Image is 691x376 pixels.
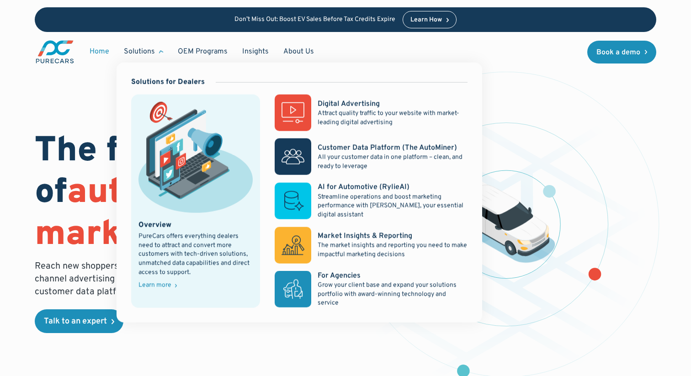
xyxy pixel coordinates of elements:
[35,171,255,257] span: automotive marketing
[117,62,482,322] nav: Solutions
[317,231,412,241] div: Market Insights & Reporting
[456,185,555,263] img: illustration of a vehicle
[317,109,467,127] p: Attract quality traffic to your website with market-leading digital advertising
[410,17,442,23] div: Learn How
[35,39,75,64] img: purecars logo
[235,43,276,60] a: Insights
[234,16,395,24] p: Don’t Miss Out: Boost EV Sales Before Tax Credits Expire
[35,131,335,256] h1: The future of is data.
[317,192,467,219] p: Streamline operations and boost marketing performance with [PERSON_NAME], your essential digital ...
[117,43,170,60] div: Solutions
[138,102,253,212] img: marketing illustration showing social media channels and campaigns
[131,95,260,307] a: marketing illustration showing social media channels and campaignsOverviewPureCars offers everyth...
[317,241,467,259] p: The market insights and reporting you need to make impactful marketing decisions
[274,138,467,175] a: Customer Data Platform (The AutoMiner)All your customer data in one platform – clean, and ready t...
[35,39,75,64] a: main
[317,281,467,307] p: Grow your client base and expand your solutions portfolio with award-winning technology and service
[317,153,467,170] p: All your customer data in one platform – clean, and ready to leverage
[274,227,467,263] a: Market Insights & ReportingThe market insights and reporting you need to make impactful marketing...
[44,318,107,326] div: Talk to an expert
[317,270,360,281] div: For Agencies
[82,43,117,60] a: Home
[170,43,235,60] a: OEM Programs
[35,260,313,298] p: Reach new shoppers and nurture existing clients through an omni-channel advertising approach comb...
[138,232,253,277] div: PureCars offers everything dealers need to attract and convert more customers with tech-driven so...
[596,49,640,56] div: Book a demo
[138,282,171,289] div: Learn more
[587,41,657,64] a: Book a demo
[131,77,205,87] div: Solutions for Dealers
[317,143,457,153] div: Customer Data Platform (The AutoMiner)
[274,182,467,219] a: AI for Automotive (RylieAI)Streamline operations and boost marketing performance with [PERSON_NAM...
[274,95,467,131] a: Digital AdvertisingAttract quality traffic to your website with market-leading digital advertising
[124,47,155,57] div: Solutions
[276,43,321,60] a: About Us
[317,182,409,192] div: AI for Automotive (RylieAI)
[138,220,171,230] div: Overview
[274,270,467,307] a: For AgenciesGrow your client base and expand your solutions portfolio with award-winning technolo...
[317,99,379,109] div: Digital Advertising
[403,11,457,28] a: Learn How
[35,309,123,333] a: Talk to an expert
